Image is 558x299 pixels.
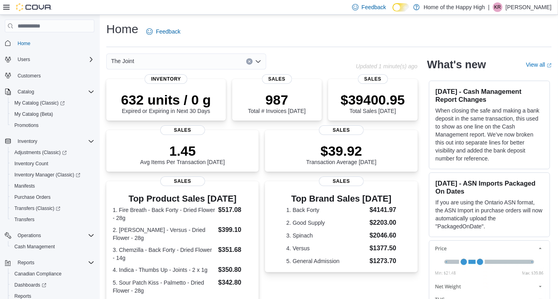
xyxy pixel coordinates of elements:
a: View allExternal link [526,61,552,68]
span: Canadian Compliance [11,269,94,279]
span: Canadian Compliance [14,271,62,277]
span: Inventory Count [14,160,48,167]
dd: $1377.50 [370,244,397,253]
a: Adjustments (Classic) [8,147,98,158]
span: The Joint [111,56,134,66]
span: Transfers (Classic) [11,204,94,213]
span: Home [18,40,30,47]
span: Transfers [11,215,94,224]
span: Sales [160,176,205,186]
dd: $399.10 [218,225,252,235]
dd: $4141.97 [370,205,397,215]
p: $39.92 [306,143,377,159]
span: Transfers [14,216,34,223]
button: Catalog [14,87,37,97]
p: 1.45 [140,143,225,159]
button: Canadian Compliance [8,268,98,279]
span: Sales [319,125,364,135]
button: Inventory [2,136,98,147]
p: 632 units / 0 g [121,92,211,108]
a: Manifests [11,181,38,191]
dd: $1273.70 [370,256,397,266]
button: Operations [14,231,44,240]
span: Catalog [18,89,34,95]
span: My Catalog (Beta) [14,111,53,117]
button: Users [14,55,33,64]
button: Operations [2,230,98,241]
div: Avg Items Per Transaction [DATE] [140,143,225,165]
svg: External link [547,63,552,68]
span: Manifests [14,183,35,189]
dt: 2. Good Supply [286,219,366,227]
button: Reports [14,258,38,267]
button: Promotions [8,120,98,131]
span: Sales [160,125,205,135]
dd: $2046.60 [370,231,397,240]
span: My Catalog (Classic) [14,100,65,106]
h2: What's new [427,58,486,71]
div: Total # Invoices [DATE] [248,92,305,114]
dd: $342.80 [218,278,252,287]
button: Users [2,54,98,65]
a: Feedback [143,24,183,40]
span: My Catalog (Classic) [11,98,94,108]
p: [PERSON_NAME] [506,2,552,12]
button: Purchase Orders [8,192,98,203]
span: Sales [358,74,388,84]
a: Purchase Orders [11,192,54,202]
span: Inventory [14,137,94,146]
button: Clear input [246,58,253,65]
p: If you are using the Ontario ASN format, the ASN Import in purchase orders will now automatically... [436,198,543,230]
span: Adjustments (Classic) [14,149,67,156]
span: Purchase Orders [11,192,94,202]
h3: Top Product Sales [DATE] [113,194,252,204]
span: Dashboards [11,280,94,290]
a: Home [14,39,34,48]
p: Home of the Happy High [424,2,485,12]
a: Dashboards [11,280,50,290]
span: Reports [14,258,94,267]
h3: [DATE] - ASN Imports Packaged On Dates [436,179,543,195]
span: Feedback [156,28,180,36]
span: Customers [14,71,94,81]
dd: $517.08 [218,205,252,215]
span: Dashboards [14,282,46,288]
div: Total Sales [DATE] [341,92,405,114]
span: Promotions [11,121,94,130]
span: Adjustments (Classic) [11,148,94,157]
button: Open list of options [255,58,261,65]
button: My Catalog (Beta) [8,109,98,120]
span: Catalog [14,87,94,97]
a: My Catalog (Beta) [11,109,56,119]
p: 987 [248,92,305,108]
h3: Top Brand Sales [DATE] [286,194,396,204]
div: Kristine Randa [493,2,502,12]
span: Inventory Manager (Classic) [14,172,80,178]
span: Purchase Orders [14,194,51,200]
button: Transfers [8,214,98,225]
a: Promotions [11,121,42,130]
button: Catalog [2,86,98,97]
span: Operations [18,232,41,239]
span: Promotions [14,122,39,129]
dt: 1. Fire Breath - Back Forty - Dried Flower - 28g [113,206,215,222]
button: Cash Management [8,241,98,252]
span: Home [14,38,94,48]
span: Transfers (Classic) [14,205,60,212]
span: Operations [14,231,94,240]
dt: 3. Chemzilla - Back Forty - Dried Flower - 14g [113,246,215,262]
button: Inventory Count [8,158,98,169]
dt: 3. Spinach [286,232,366,240]
a: Adjustments (Classic) [11,148,70,157]
span: Sales [319,176,364,186]
dt: 5. Sour Patch Kiss - Palmetto - Dried Flower - 28g [113,279,215,295]
span: Feedback [362,3,386,11]
button: Reports [2,257,98,268]
a: My Catalog (Classic) [11,98,68,108]
span: Customers [18,73,41,79]
img: Cova [16,3,52,11]
span: Inventory [145,74,187,84]
a: My Catalog (Classic) [8,97,98,109]
p: $39400.95 [341,92,405,108]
